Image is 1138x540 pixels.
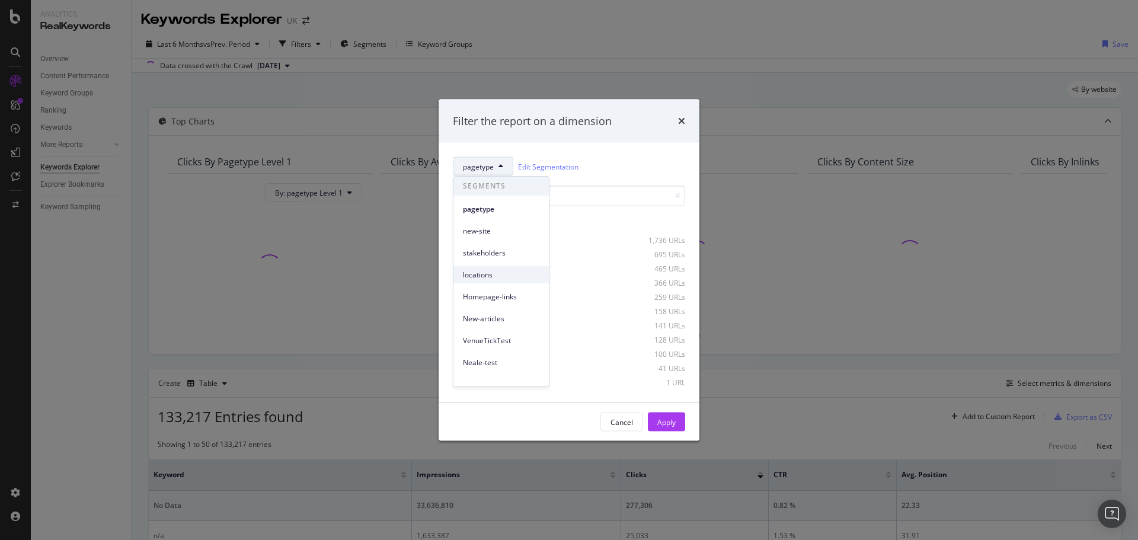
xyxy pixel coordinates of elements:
[627,292,685,302] div: 259 URLs
[463,379,539,390] span: article_tags
[453,157,513,176] button: pagetype
[678,113,685,129] div: times
[463,161,494,171] span: pagetype
[1098,500,1126,528] div: Open Intercom Messenger
[627,377,685,387] div: 1 URL
[648,413,685,432] button: Apply
[657,417,676,427] div: Apply
[463,292,539,302] span: Homepage-links
[610,417,633,427] div: Cancel
[439,99,699,441] div: modal
[627,277,685,287] div: 366 URLs
[463,357,539,368] span: Neale-test
[463,314,539,324] span: New-articles
[627,334,685,344] div: 128 URLs
[453,186,685,206] input: Search
[627,363,685,373] div: 41 URLs
[627,306,685,316] div: 158 URLs
[518,160,578,172] a: Edit Segmentation
[627,249,685,259] div: 695 URLs
[463,248,539,258] span: stakeholders
[627,263,685,273] div: 465 URLs
[463,226,539,237] span: new-site
[627,235,685,245] div: 1,736 URLs
[600,413,643,432] button: Cancel
[453,177,549,196] span: SEGMENTS
[627,349,685,359] div: 100 URLs
[463,204,539,215] span: pagetype
[627,320,685,330] div: 141 URLs
[463,335,539,346] span: VenueTickTest
[453,113,612,129] div: Filter the report on a dimension
[453,216,685,226] div: Select all data available
[463,270,539,280] span: locations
